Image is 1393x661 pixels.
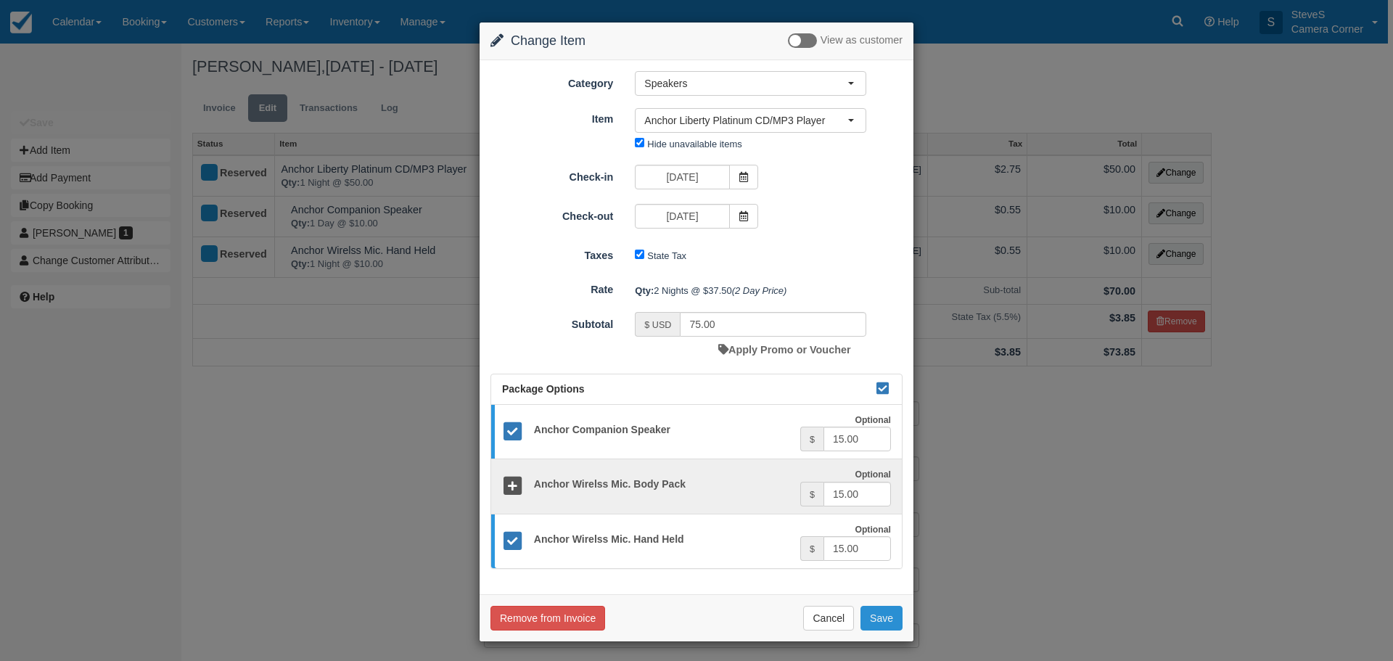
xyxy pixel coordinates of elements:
[502,383,585,395] span: Package Options
[821,35,903,46] span: View as customer
[810,435,815,445] small: $
[644,320,671,330] small: $ USD
[480,312,624,332] label: Subtotal
[718,344,850,356] a: Apply Promo or Voucher
[523,424,800,435] h5: Anchor Companion Speaker
[855,415,891,425] strong: Optional
[480,71,624,91] label: Category
[480,204,624,224] label: Check-out
[635,108,866,133] button: Anchor Liberty Platinum CD/MP3 Player
[644,76,847,91] span: Speakers
[732,285,787,296] em: (2 Day Price)
[647,139,741,149] label: Hide unavailable items
[491,514,902,569] a: Anchor Wirelss Mic. Hand Held Optional $
[491,459,902,514] a: Anchor Wirelss Mic. Body Pack Optional $
[855,525,891,535] strong: Optional
[644,113,847,128] span: Anchor Liberty Platinum CD/MP3 Player
[803,606,854,631] button: Cancel
[480,107,624,127] label: Item
[523,479,800,490] h5: Anchor Wirelss Mic. Body Pack
[480,243,624,263] label: Taxes
[810,544,815,554] small: $
[635,71,866,96] button: Speakers
[480,277,624,297] label: Rate
[491,405,902,460] a: Anchor Companion Speaker Optional $
[523,534,800,545] h5: Anchor Wirelss Mic. Hand Held
[511,33,585,48] span: Change Item
[480,165,624,185] label: Check-in
[624,279,913,303] div: 2 Nights @ $37.50
[647,250,686,261] label: State Tax
[810,490,815,500] small: $
[635,285,654,296] strong: Qty
[490,606,605,631] button: Remove from Invoice
[860,606,903,631] button: Save
[855,469,891,480] strong: Optional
